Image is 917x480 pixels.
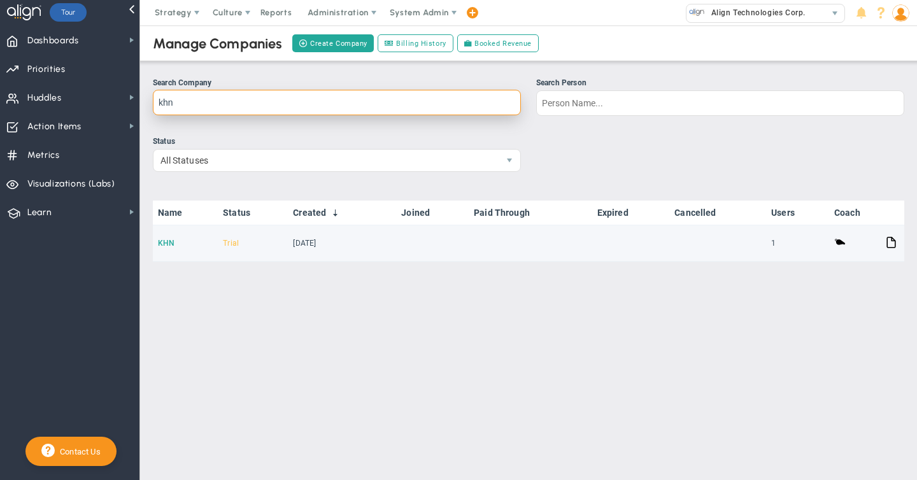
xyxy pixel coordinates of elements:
[153,136,521,148] div: Status
[766,225,829,262] td: 1
[27,85,62,111] span: Huddles
[155,8,192,17] span: Strategy
[27,113,82,140] span: Action Items
[27,171,115,197] span: Visualizations (Labs)
[597,208,664,218] a: Expired
[223,239,239,248] span: Trial
[834,208,875,218] a: Coach
[499,150,520,171] span: select
[705,4,806,21] span: Align Technologies Corp.
[27,142,60,169] span: Metrics
[826,4,844,22] span: select
[308,8,368,17] span: Administration
[153,90,521,115] input: Search Company
[292,34,374,52] button: Create Company
[892,4,909,22] img: 50249.Person.photo
[674,208,760,218] a: Cancelled
[457,34,539,52] a: Booked Revenue
[158,208,213,218] a: Name
[293,208,391,218] a: Created
[55,447,101,456] span: Contact Us
[158,239,174,248] a: KHN
[536,77,904,89] div: Search Person
[474,208,586,218] a: Paid Through
[223,208,283,218] a: Status
[213,8,243,17] span: Culture
[401,208,463,218] a: Joined
[378,34,453,52] a: Billing History
[771,208,823,218] a: Users
[689,4,705,20] img: 10991.Company.photo
[390,8,449,17] span: System Admin
[153,150,499,171] span: All Statuses
[27,56,66,83] span: Priorities
[27,27,79,54] span: Dashboards
[153,77,521,89] div: Search Company
[153,35,283,52] div: Manage Companies
[536,90,904,116] input: Search Person
[288,225,396,262] td: [DATE]
[27,199,52,226] span: Learn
